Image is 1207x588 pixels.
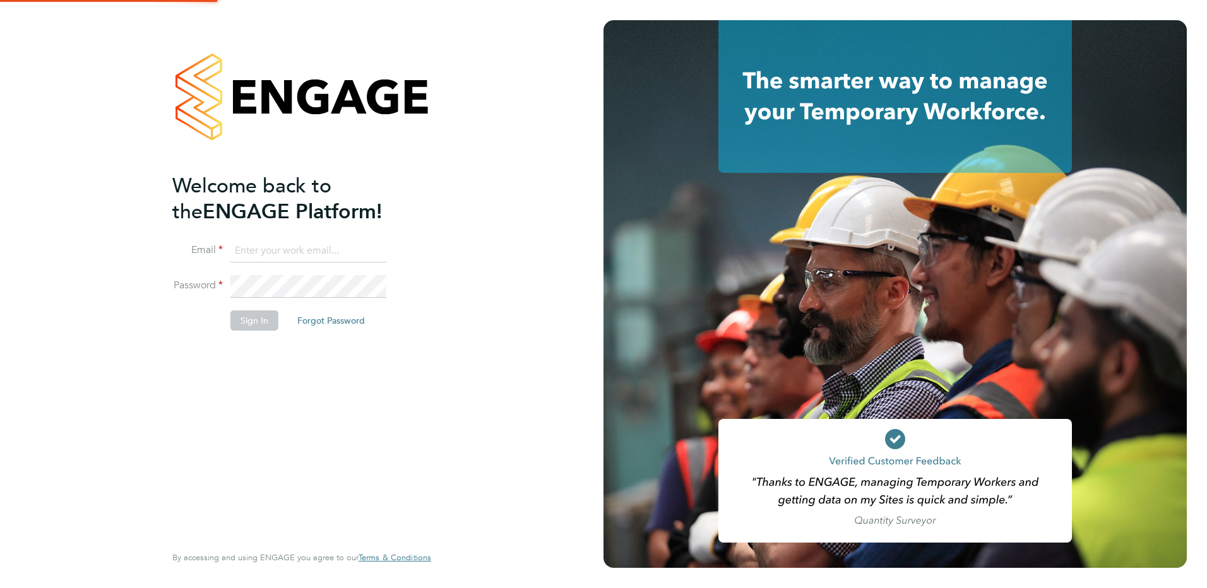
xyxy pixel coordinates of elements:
[172,173,331,224] span: Welcome back to the
[172,552,431,563] span: By accessing and using ENGAGE you agree to our
[359,553,431,563] a: Terms & Conditions
[172,173,419,225] h2: ENGAGE Platform!
[172,279,223,292] label: Password
[172,244,223,257] label: Email
[230,310,278,331] button: Sign In
[359,552,431,563] span: Terms & Conditions
[230,240,386,262] input: Enter your work email...
[287,310,375,331] button: Forgot Password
